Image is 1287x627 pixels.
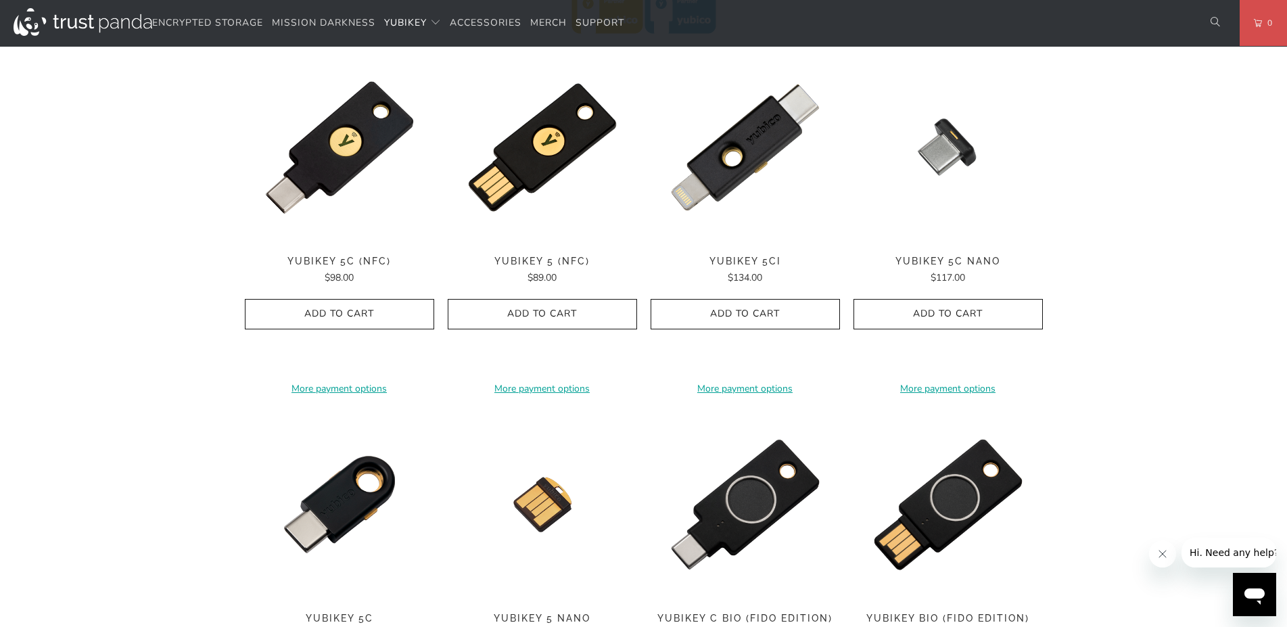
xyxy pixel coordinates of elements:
[462,308,623,320] span: Add to Cart
[853,410,1043,599] a: YubiKey Bio (FIDO Edition) - Trust Panda YubiKey Bio (FIDO Edition) - Trust Panda
[528,271,557,284] span: $89.00
[853,256,1043,267] span: YubiKey 5C Nano
[448,410,637,599] a: YubiKey 5 Nano - Trust Panda YubiKey 5 Nano - Trust Panda
[448,53,637,242] a: YubiKey 5 (NFC) - Trust Panda YubiKey 5 (NFC) - Trust Panda
[245,410,434,599] a: YubiKey 5C - Trust Panda YubiKey 5C - Trust Panda
[931,271,965,284] span: $117.00
[1181,538,1276,567] iframe: Message from company
[530,16,567,29] span: Merch
[245,53,434,242] a: YubiKey 5C (NFC) - Trust Panda YubiKey 5C (NFC) - Trust Panda
[651,53,840,242] a: YubiKey 5Ci - Trust Panda YubiKey 5Ci - Trust Panda
[245,410,434,599] img: YubiKey 5C - Trust Panda
[325,271,354,284] span: $98.00
[665,308,826,320] span: Add to Cart
[728,271,762,284] span: $134.00
[853,53,1043,242] a: YubiKey 5C Nano - Trust Panda YubiKey 5C Nano - Trust Panda
[272,16,375,29] span: Mission Darkness
[448,53,637,242] img: YubiKey 5 (NFC) - Trust Panda
[448,613,637,624] span: YubiKey 5 Nano
[651,613,840,624] span: YubiKey C Bio (FIDO Edition)
[152,7,263,39] a: Encrypted Storage
[450,16,521,29] span: Accessories
[245,299,434,329] button: Add to Cart
[1233,573,1276,616] iframe: Button to launch messaging window
[651,410,840,599] a: YubiKey C Bio (FIDO Edition) - Trust Panda YubiKey C Bio (FIDO Edition) - Trust Panda
[853,613,1043,624] span: YubiKey Bio (FIDO Edition)
[245,613,434,624] span: YubiKey 5C
[450,7,521,39] a: Accessories
[259,308,420,320] span: Add to Cart
[853,410,1043,599] img: YubiKey Bio (FIDO Edition) - Trust Panda
[152,7,624,39] nav: Translation missing: en.navigation.header.main_nav
[651,381,840,396] a: More payment options
[272,7,375,39] a: Mission Darkness
[853,256,1043,285] a: YubiKey 5C Nano $117.00
[576,16,624,29] span: Support
[448,256,637,267] span: YubiKey 5 (NFC)
[1262,16,1273,30] span: 0
[245,53,434,242] img: YubiKey 5C (NFC) - Trust Panda
[530,7,567,39] a: Merch
[8,9,97,20] span: Hi. Need any help?
[651,256,840,285] a: YubiKey 5Ci $134.00
[651,53,840,242] img: YubiKey 5Ci - Trust Panda
[384,7,441,39] summary: YubiKey
[152,16,263,29] span: Encrypted Storage
[448,256,637,285] a: YubiKey 5 (NFC) $89.00
[1149,540,1176,567] iframe: Close message
[448,381,637,396] a: More payment options
[448,410,637,599] img: YubiKey 5 Nano - Trust Panda
[853,299,1043,329] button: Add to Cart
[245,256,434,285] a: YubiKey 5C (NFC) $98.00
[14,8,152,36] img: Trust Panda Australia
[868,308,1029,320] span: Add to Cart
[853,381,1043,396] a: More payment options
[576,7,624,39] a: Support
[245,381,434,396] a: More payment options
[651,256,840,267] span: YubiKey 5Ci
[651,410,840,599] img: YubiKey C Bio (FIDO Edition) - Trust Panda
[448,299,637,329] button: Add to Cart
[651,299,840,329] button: Add to Cart
[384,16,427,29] span: YubiKey
[245,256,434,267] span: YubiKey 5C (NFC)
[853,53,1043,242] img: YubiKey 5C Nano - Trust Panda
